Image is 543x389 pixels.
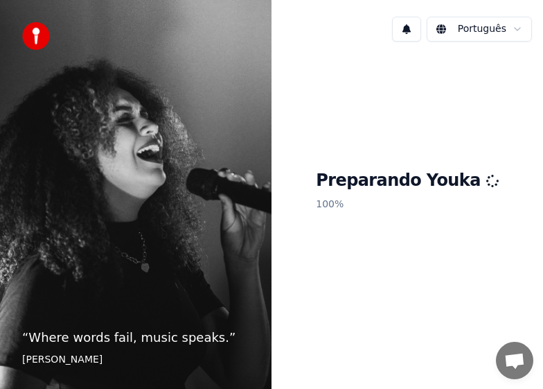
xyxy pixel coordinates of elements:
[22,22,50,50] img: youka
[22,353,249,367] footer: [PERSON_NAME]
[22,328,249,347] p: “ Where words fail, music speaks. ”
[316,192,499,217] p: 100 %
[316,170,499,192] h1: Preparando Youka
[496,342,533,379] div: Bate-papo aberto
